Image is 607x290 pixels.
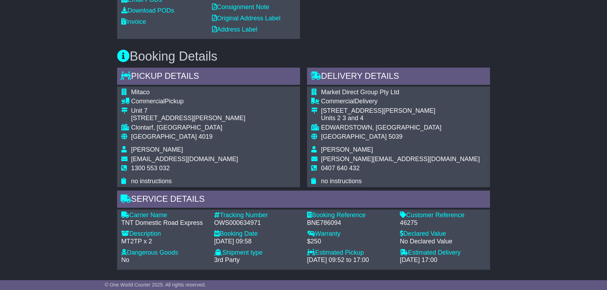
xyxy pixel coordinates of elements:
div: Customer Reference [400,212,486,219]
div: [DATE] 09:52 to 17:00 [307,256,393,264]
a: Consignment Note [212,4,269,11]
div: Estimated Pickup [307,249,393,257]
div: $250 [307,238,393,246]
a: Address Label [212,26,257,33]
span: 0407 640 432 [321,165,360,172]
div: Pickup [131,98,245,105]
a: Invoice [121,18,146,25]
div: Shipment type [214,249,300,257]
span: Commercial [321,98,355,105]
div: Description [121,230,207,238]
div: [DATE] 09:58 [214,238,300,246]
span: 1300 553 032 [131,165,170,172]
span: 5039 [388,133,402,140]
div: 46275 [400,219,486,227]
span: 3rd Party [214,256,240,263]
span: no instructions [321,178,362,185]
div: [DATE] 17:00 [400,256,486,264]
div: Warranty [307,230,393,238]
a: Original Address Label [212,15,280,22]
span: [GEOGRAPHIC_DATA] [131,133,197,140]
div: MT2TP x 2 [121,238,207,246]
span: 4019 [198,133,212,140]
div: EDWARDSTOWN, [GEOGRAPHIC_DATA] [321,124,480,132]
span: [PERSON_NAME][EMAIL_ADDRESS][DOMAIN_NAME] [321,156,480,163]
div: Carrier Name [121,212,207,219]
div: Delivery [321,98,480,105]
div: Declared Value [400,230,486,238]
span: [PERSON_NAME] [131,146,183,153]
div: Units 2 3 and 4 [321,115,480,122]
div: Estimated Delivery [400,249,486,257]
span: [EMAIL_ADDRESS][DOMAIN_NAME] [131,156,238,163]
div: BNE786094 [307,219,393,227]
div: Unit 7 [131,107,245,115]
span: [PERSON_NAME] [321,146,373,153]
div: Booking Reference [307,212,393,219]
span: Market Direct Group Pty Ltd [321,89,399,96]
a: Download PODs [121,7,174,14]
div: Pickup Details [117,68,300,87]
div: TNT Domestic Road Express [121,219,207,227]
span: [GEOGRAPHIC_DATA] [321,133,387,140]
div: Tracking Number [214,212,300,219]
div: No Declared Value [400,238,486,246]
div: [STREET_ADDRESS][PERSON_NAME] [131,115,245,122]
div: Clontarf, [GEOGRAPHIC_DATA] [131,124,245,132]
h3: Booking Details [117,49,490,63]
div: Dangerous Goods [121,249,207,257]
span: Mitaco [131,89,150,96]
div: [STREET_ADDRESS][PERSON_NAME] [321,107,480,115]
div: Service Details [117,191,490,209]
span: No [121,256,129,263]
span: Commercial [131,98,165,105]
div: Booking Date [214,230,300,238]
div: OWS000634971 [214,219,300,227]
div: Delivery Details [307,68,490,87]
span: no instructions [131,178,172,185]
span: © One World Courier 2025. All rights reserved. [105,282,206,288]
